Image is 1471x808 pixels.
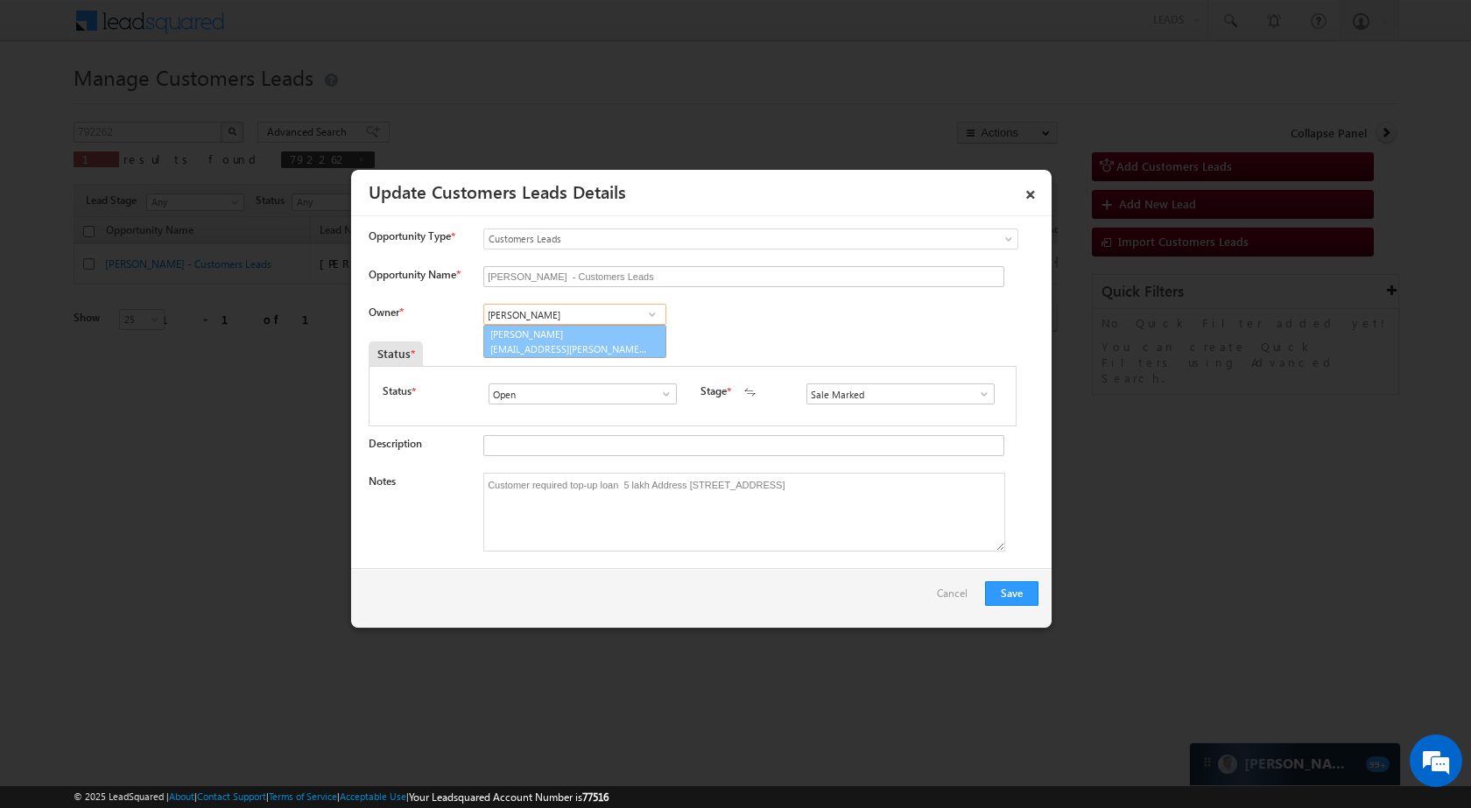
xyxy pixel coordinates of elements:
[641,306,663,323] a: Show All Items
[651,385,672,403] a: Show All Items
[369,268,460,281] label: Opportunity Name
[483,325,666,358] a: [PERSON_NAME]
[806,383,995,404] input: Type to Search
[269,790,337,802] a: Terms of Service
[369,474,396,488] label: Notes
[483,228,1018,249] a: Customers Leads
[582,790,609,804] span: 77516
[340,790,406,802] a: Acceptable Use
[369,306,403,319] label: Owner
[74,789,609,805] span: © 2025 LeadSquared | | | | |
[23,162,320,524] textarea: Type your message and hit 'Enter'
[287,9,329,51] div: Minimize live chat window
[1016,176,1045,207] a: ×
[369,228,451,244] span: Opportunity Type
[483,304,666,325] input: Type to Search
[937,581,976,615] a: Cancel
[30,92,74,115] img: d_60004797649_company_0_60004797649
[369,437,422,450] label: Description
[197,790,266,802] a: Contact Support
[91,92,294,115] div: Chat with us now
[484,231,947,247] span: Customers Leads
[369,179,626,203] a: Update Customers Leads Details
[409,790,609,804] span: Your Leadsquared Account Number is
[369,341,423,366] div: Status
[489,383,677,404] input: Type to Search
[383,383,412,399] label: Status
[985,581,1038,606] button: Save
[169,790,194,802] a: About
[238,539,318,563] em: Start Chat
[490,342,648,355] span: [EMAIL_ADDRESS][PERSON_NAME][DOMAIN_NAME]
[968,385,990,403] a: Show All Items
[700,383,727,399] label: Stage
